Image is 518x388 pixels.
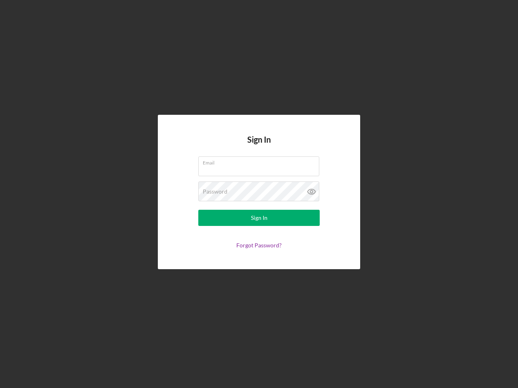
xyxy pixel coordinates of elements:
[236,242,282,249] a: Forgot Password?
[198,210,320,226] button: Sign In
[251,210,267,226] div: Sign In
[247,135,271,156] h4: Sign In
[203,157,319,166] label: Email
[203,188,227,195] label: Password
